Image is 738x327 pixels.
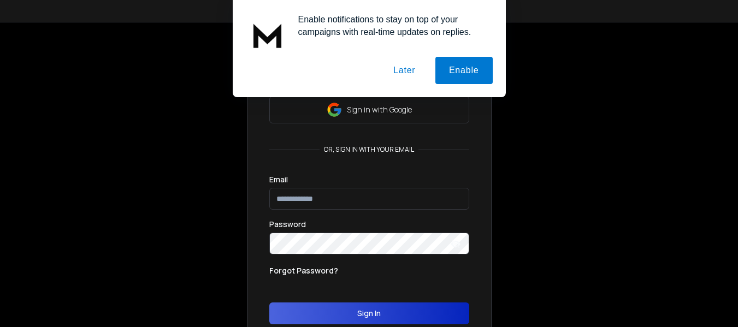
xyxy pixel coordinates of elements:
p: or, sign in with your email [320,145,418,154]
button: Sign in with Google [269,96,469,123]
img: notification icon [246,13,290,57]
label: Password [269,221,306,228]
button: Sign In [269,302,469,324]
button: Later [380,57,429,84]
p: Forgot Password? [269,265,338,276]
div: Enable notifications to stay on top of your campaigns with real-time updates on replies. [290,13,493,38]
button: Enable [435,57,493,84]
label: Email [269,176,288,183]
p: Sign in with Google [347,104,412,115]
